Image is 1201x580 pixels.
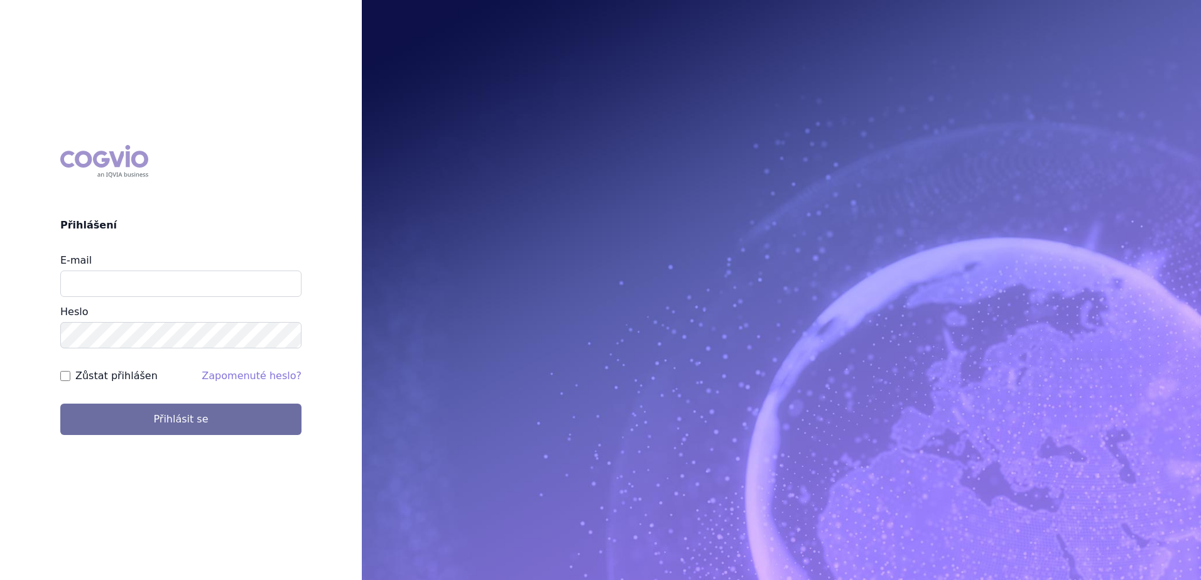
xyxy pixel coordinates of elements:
a: Zapomenuté heslo? [202,370,302,382]
h2: Přihlášení [60,218,302,233]
label: Heslo [60,306,88,318]
div: COGVIO [60,145,148,178]
label: Zůstat přihlášen [75,368,158,384]
label: E-mail [60,254,92,266]
button: Přihlásit se [60,404,302,435]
